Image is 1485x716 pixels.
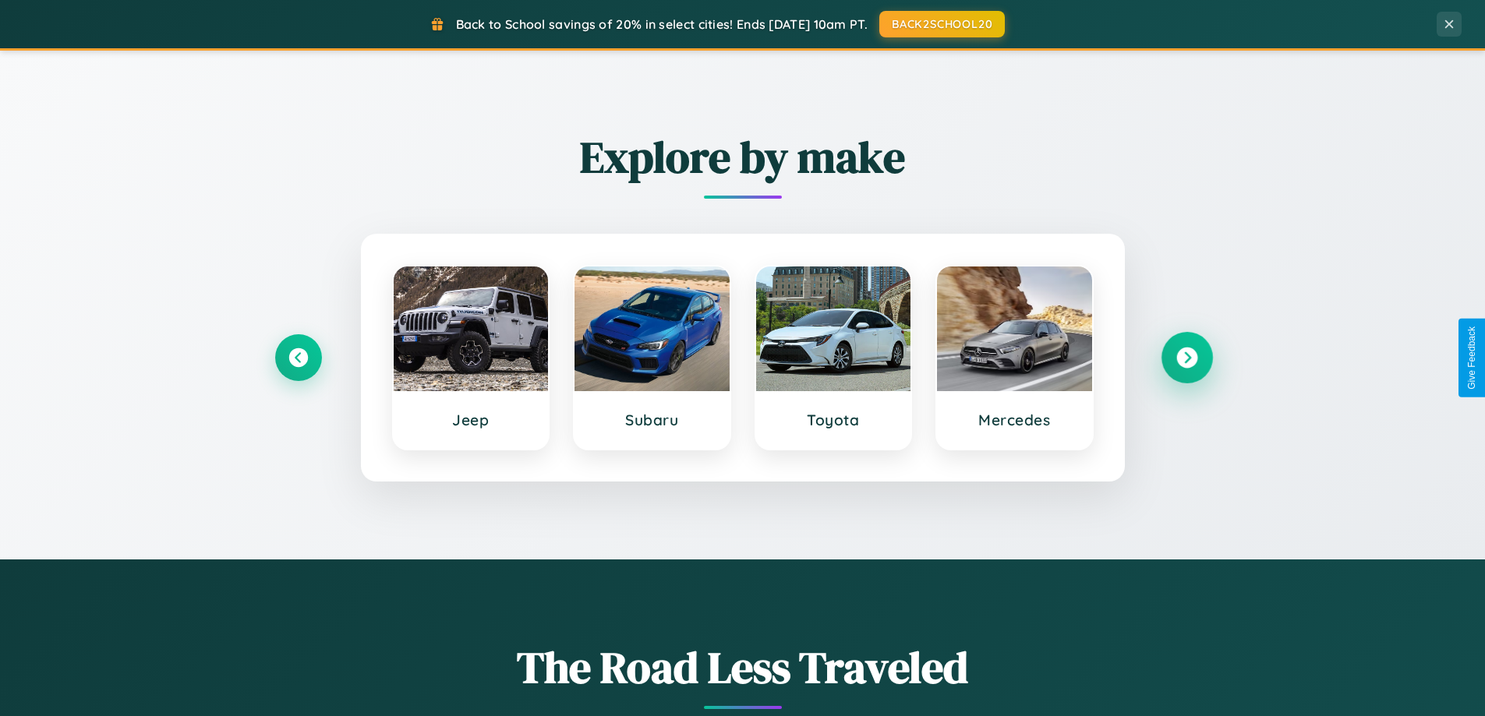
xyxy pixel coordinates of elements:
[456,16,868,32] span: Back to School savings of 20% in select cities! Ends [DATE] 10am PT.
[409,411,533,429] h3: Jeep
[1466,326,1477,390] div: Give Feedback
[772,411,896,429] h3: Toyota
[879,11,1005,37] button: BACK2SCHOOL20
[275,637,1211,697] h1: The Road Less Traveled
[275,127,1211,187] h2: Explore by make
[953,411,1077,429] h3: Mercedes
[590,411,714,429] h3: Subaru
